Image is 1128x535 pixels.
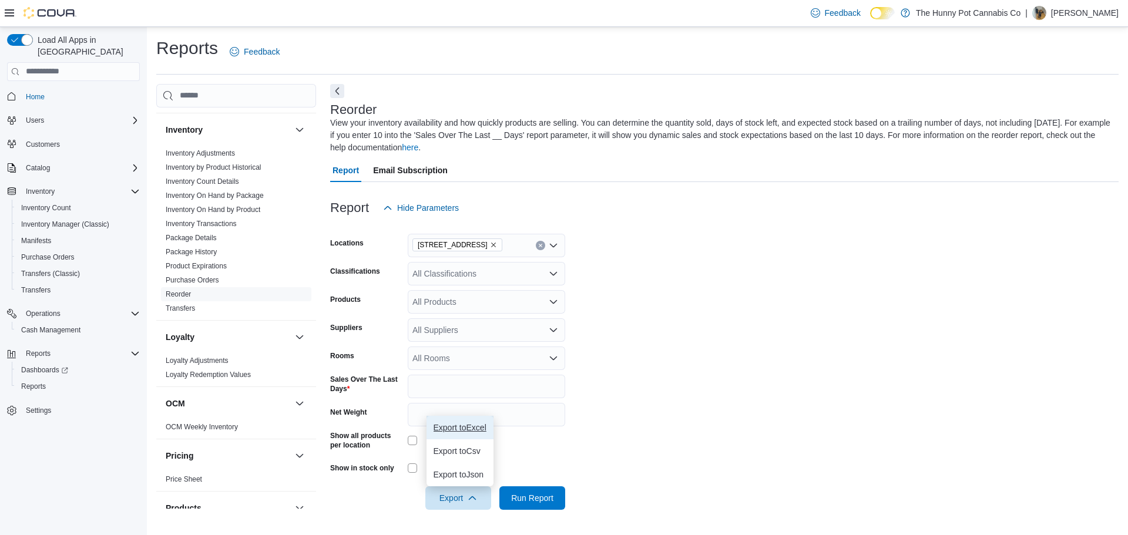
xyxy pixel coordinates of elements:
[166,149,235,157] a: Inventory Adjustments
[166,502,290,514] button: Products
[425,486,491,510] button: Export
[427,416,493,439] button: Export toExcel
[1051,6,1119,20] p: [PERSON_NAME]
[330,295,361,304] label: Products
[2,402,145,419] button: Settings
[21,220,109,229] span: Inventory Manager (Classic)
[21,382,46,391] span: Reports
[166,422,238,432] span: OCM Weekly Inventory
[412,238,502,251] span: 1405 Carling Ave
[549,297,558,307] button: Open list of options
[330,84,344,98] button: Next
[21,346,55,361] button: Reports
[870,7,895,19] input: Dark Mode
[166,262,227,270] a: Product Expirations
[330,408,367,417] label: Net Weight
[16,283,140,297] span: Transfers
[21,184,140,198] span: Inventory
[806,1,865,25] a: Feedback
[378,196,464,220] button: Hide Parameters
[427,463,493,486] button: Export toJson
[12,233,145,249] button: Manifests
[16,267,85,281] a: Transfers (Classic)
[434,470,486,479] span: Export to Json
[397,202,459,214] span: Hide Parameters
[16,217,114,231] a: Inventory Manager (Classic)
[21,307,140,321] span: Operations
[21,113,49,127] button: Users
[16,250,140,264] span: Purchase Orders
[916,6,1020,20] p: The Hunny Pot Cannabis Co
[21,325,80,335] span: Cash Management
[26,163,50,173] span: Catalog
[166,163,261,171] a: Inventory by Product Historical
[536,241,545,250] button: Clear input
[21,307,65,321] button: Operations
[166,398,290,409] button: OCM
[21,253,75,262] span: Purchase Orders
[330,431,403,450] label: Show all products per location
[2,183,145,200] button: Inventory
[166,331,194,343] h3: Loyalty
[427,439,493,463] button: Export toCsv
[21,269,80,278] span: Transfers (Classic)
[26,309,61,318] span: Operations
[166,398,185,409] h3: OCM
[26,187,55,196] span: Inventory
[330,201,369,215] h3: Report
[166,450,290,462] button: Pricing
[166,247,217,257] span: Package History
[16,379,140,393] span: Reports
[21,113,140,127] span: Users
[2,160,145,176] button: Catalog
[2,345,145,362] button: Reports
[166,475,202,483] a: Price Sheet
[21,161,140,175] span: Catalog
[166,163,261,172] span: Inventory by Product Historical
[21,346,140,361] span: Reports
[166,149,235,158] span: Inventory Adjustments
[21,403,140,418] span: Settings
[16,234,140,248] span: Manifests
[12,322,145,338] button: Cash Management
[330,463,394,473] label: Show in stock only
[16,379,51,393] a: Reports
[166,290,191,299] span: Reorder
[293,449,307,463] button: Pricing
[16,363,73,377] a: Dashboards
[21,365,68,375] span: Dashboards
[330,351,354,361] label: Rooms
[21,403,56,418] a: Settings
[549,241,558,250] button: Open list of options
[21,90,49,104] a: Home
[330,117,1113,154] div: View your inventory availability and how quickly products are selling. You can determine the quan...
[432,486,484,510] span: Export
[225,40,284,63] a: Feedback
[293,123,307,137] button: Inventory
[166,177,239,186] span: Inventory Count Details
[26,92,45,102] span: Home
[166,234,217,242] a: Package Details
[166,304,195,313] span: Transfers
[16,323,140,337] span: Cash Management
[1025,6,1028,20] p: |
[16,267,140,281] span: Transfers (Classic)
[166,450,193,462] h3: Pricing
[293,330,307,344] button: Loyalty
[293,501,307,515] button: Products
[166,371,251,379] a: Loyalty Redemption Values
[16,283,55,297] a: Transfers
[166,356,229,365] a: Loyalty Adjustments
[825,7,861,19] span: Feedback
[26,116,44,125] span: Users
[330,238,364,248] label: Locations
[166,475,202,484] span: Price Sheet
[156,472,316,491] div: Pricing
[166,331,290,343] button: Loyalty
[166,205,260,214] span: Inventory On Hand by Product
[402,143,418,152] a: here
[16,201,140,215] span: Inventory Count
[21,203,71,213] span: Inventory Count
[21,285,51,295] span: Transfers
